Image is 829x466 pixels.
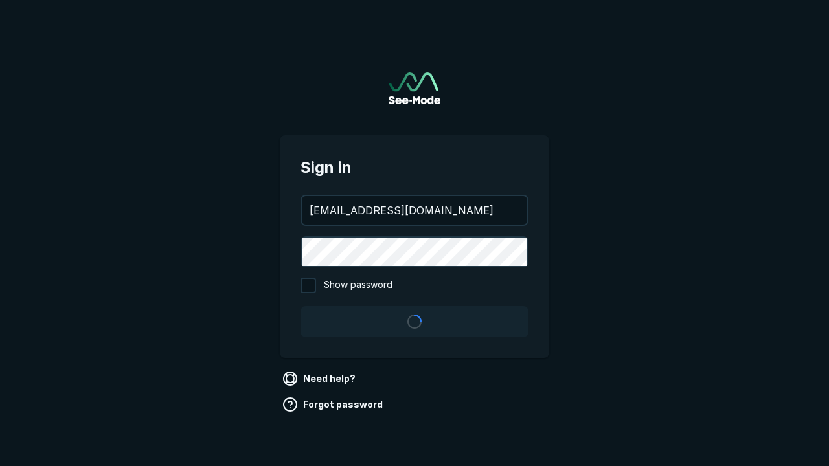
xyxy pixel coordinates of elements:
a: Go to sign in [389,72,440,104]
a: Need help? [280,368,361,389]
a: Forgot password [280,394,388,415]
input: your@email.com [302,196,527,225]
span: Show password [324,278,392,293]
img: See-Mode Logo [389,72,440,104]
span: Sign in [301,156,528,179]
